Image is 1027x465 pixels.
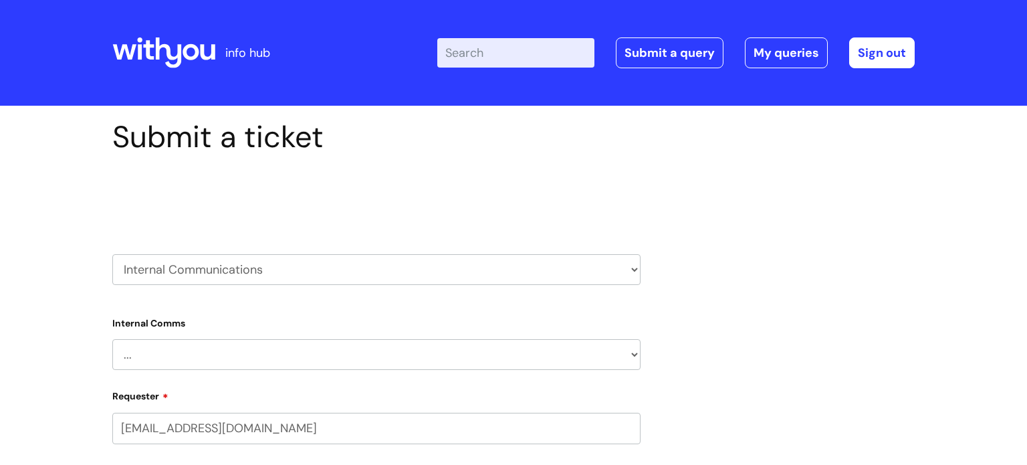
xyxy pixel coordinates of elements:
[112,315,641,329] label: Internal Comms
[616,37,723,68] a: Submit a query
[112,119,641,155] h1: Submit a ticket
[112,413,641,444] input: Email
[745,37,828,68] a: My queries
[112,186,641,211] h2: Select issue type
[849,37,915,68] a: Sign out
[437,37,915,68] div: | -
[112,386,641,402] label: Requester
[437,38,594,68] input: Search
[225,42,270,64] p: info hub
